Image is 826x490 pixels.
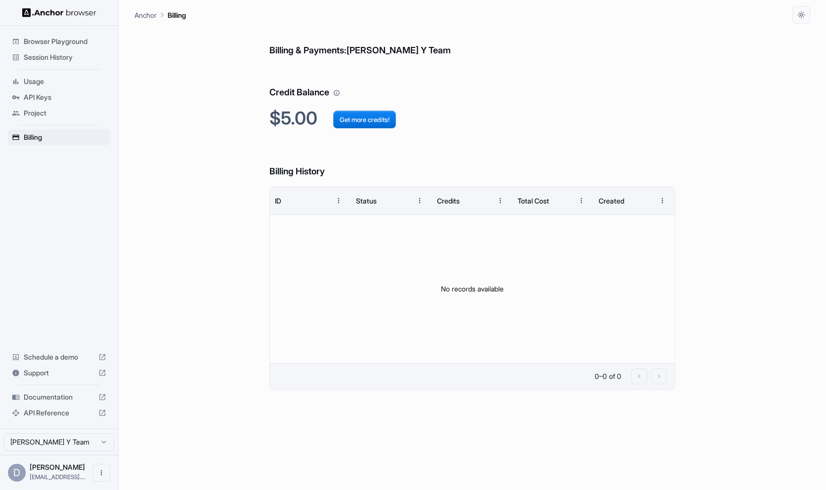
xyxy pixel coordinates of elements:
[134,9,186,20] nav: breadcrumb
[168,10,186,20] p: Billing
[330,192,348,209] button: Menu
[24,408,94,418] span: API Reference
[269,108,675,129] h2: $5.00
[24,132,106,142] span: Billing
[30,463,85,471] span: Dan Y
[24,92,106,102] span: API Keys
[312,192,330,209] button: Sort
[275,197,281,205] div: ID
[437,197,460,205] div: Credits
[8,464,26,482] div: D
[393,192,411,209] button: Sort
[8,349,110,365] div: Schedule a demo
[8,89,110,105] div: API Keys
[595,371,621,381] p: 0–0 of 0
[30,473,86,481] span: 9164455@gmail.com
[411,192,429,209] button: Menu
[24,392,94,402] span: Documentation
[8,105,110,121] div: Project
[636,192,653,209] button: Sort
[8,389,110,405] div: Documentation
[356,197,377,205] div: Status
[555,192,572,209] button: Sort
[8,49,110,65] div: Session History
[22,8,96,17] img: Anchor Logo
[24,37,106,46] span: Browser Playground
[24,77,106,86] span: Usage
[491,192,509,209] button: Menu
[24,108,106,118] span: Project
[333,89,340,96] svg: Your credit balance will be consumed as you use the API. Visit the usage page to view a breakdown...
[24,368,94,378] span: Support
[269,66,675,100] h6: Credit Balance
[8,405,110,421] div: API Reference
[270,215,674,363] div: No records available
[24,52,106,62] span: Session History
[134,10,157,20] p: Anchor
[333,111,396,128] button: Get more credits!
[653,192,671,209] button: Menu
[518,197,549,205] div: Total Cost
[92,464,110,482] button: Open menu
[24,352,94,362] span: Schedule a demo
[8,34,110,49] div: Browser Playground
[269,24,675,58] h6: Billing & Payments: [PERSON_NAME] Y Team
[599,197,624,205] div: Created
[474,192,491,209] button: Sort
[8,129,110,145] div: Billing
[8,74,110,89] div: Usage
[8,365,110,381] div: Support
[572,192,590,209] button: Menu
[269,145,675,179] h6: Billing History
